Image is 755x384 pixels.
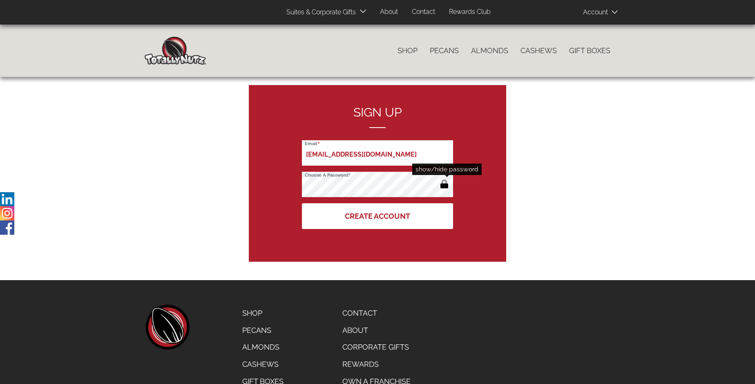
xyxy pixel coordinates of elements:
[412,164,482,175] div: show/hide password
[236,356,290,373] a: Cashews
[391,42,424,59] a: Shop
[336,305,417,322] a: Contact
[236,305,290,322] a: Shop
[236,322,290,339] a: Pecans
[336,356,417,373] a: Rewards
[406,4,441,20] a: Contact
[374,4,404,20] a: About
[145,305,190,350] a: home
[302,203,453,229] button: Create Account
[563,42,617,59] a: Gift Boxes
[336,339,417,356] a: Corporate Gifts
[236,339,290,356] a: Almonds
[465,42,514,59] a: Almonds
[302,106,453,128] h2: Sign up
[280,4,358,20] a: Suites & Corporate Gifts
[424,42,465,59] a: Pecans
[302,140,453,166] input: Email
[336,322,417,339] a: About
[514,42,563,59] a: Cashews
[443,4,497,20] a: Rewards Club
[145,37,206,65] img: Home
